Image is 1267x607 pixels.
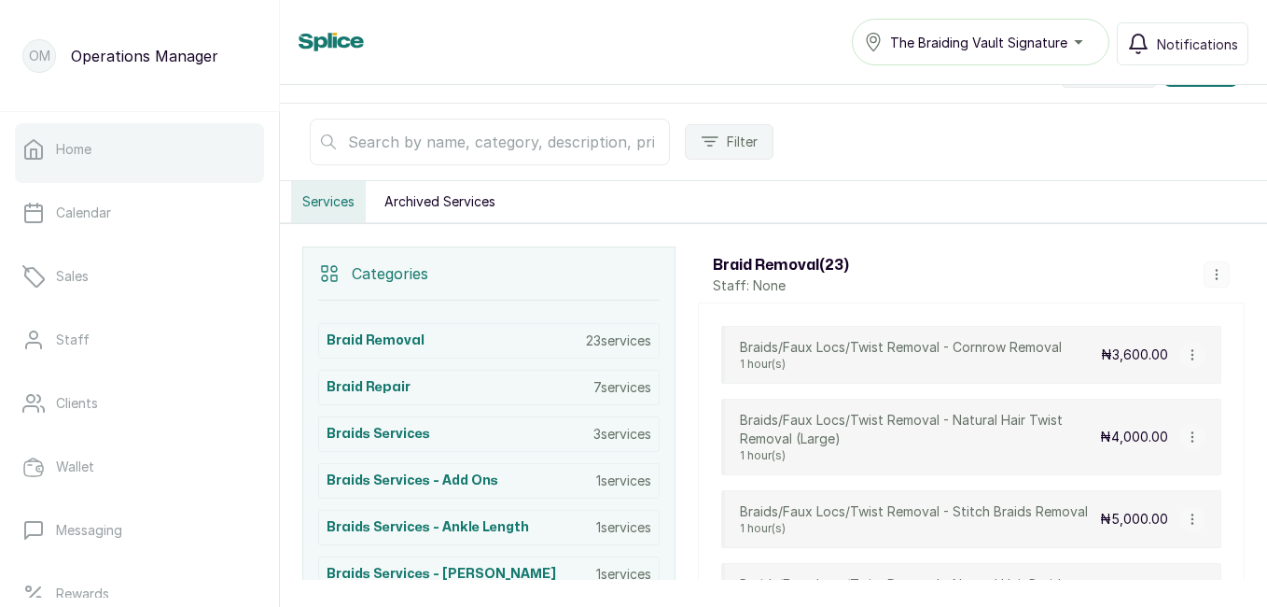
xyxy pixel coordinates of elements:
[890,33,1067,52] span: The Braiding Vault Signature
[15,314,264,366] a: Staff
[56,521,122,540] p: Messaging
[56,267,89,286] p: Sales
[56,458,94,476] p: Wallet
[56,140,91,159] p: Home
[327,472,498,490] h3: Braids Services - add ons
[740,338,1062,357] p: Braids/Faux Locs/Twist Removal - Cornrow Removal
[740,502,1088,536] div: Braids/Faux Locs/Twist Removal - Stitch Braids Removal1 hour(s)
[1157,35,1238,54] span: Notifications
[685,124,773,160] button: Filter
[586,332,651,350] p: 23 services
[56,585,109,603] p: Rewards
[56,204,111,222] p: Calendar
[740,411,1100,463] div: Braids/Faux Locs/Twist Removal - Natural Hair Twist Removal (Large)1 hour(s)
[71,45,218,67] p: Operations Manager
[593,378,651,397] p: 7 services
[327,332,425,350] h3: Braid Removal
[596,472,651,490] p: 1 services
[15,187,264,239] a: Calendar
[1101,346,1168,364] p: ₦3,600.00
[327,425,430,444] h3: Braids Services
[15,250,264,303] a: Sales
[310,119,670,165] input: Search by name, category, description, price
[15,504,264,557] a: Messaging
[1100,428,1168,446] p: ₦4,000.00
[740,411,1100,448] p: Braids/Faux Locs/Twist Removal - Natural Hair Twist Removal (Large)
[713,254,849,276] h3: Braid Removal ( 23 )
[740,357,1062,372] p: 1 hour(s)
[373,181,507,222] button: Archived Services
[596,518,651,537] p: 1 services
[740,448,1100,463] p: 1 hour(s)
[15,441,264,493] a: Wallet
[740,521,1088,536] p: 1 hour(s)
[15,123,264,176] a: Home
[740,338,1062,372] div: Braids/Faux Locs/Twist Removal - Cornrow Removal1 hour(s)
[740,502,1088,521] p: Braids/Faux Locs/Twist Removal - Stitch Braids Removal
[713,276,849,295] p: Staff: None
[593,425,651,444] p: 3 services
[352,262,428,285] p: Categories
[727,133,758,151] span: Filter
[1100,510,1168,529] p: ₦5,000.00
[56,394,98,413] p: Clients
[56,331,90,349] p: Staff
[1117,22,1248,65] button: Notifications
[327,378,411,397] h3: Braid Repair
[596,565,651,584] p: 1 services
[291,181,366,222] button: Services
[29,47,50,65] p: OM
[852,19,1109,65] button: The Braiding Vault Signature
[15,377,264,430] a: Clients
[327,565,556,584] h3: Braids Services - [PERSON_NAME]
[327,518,529,537] h3: Braids Services - ankle length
